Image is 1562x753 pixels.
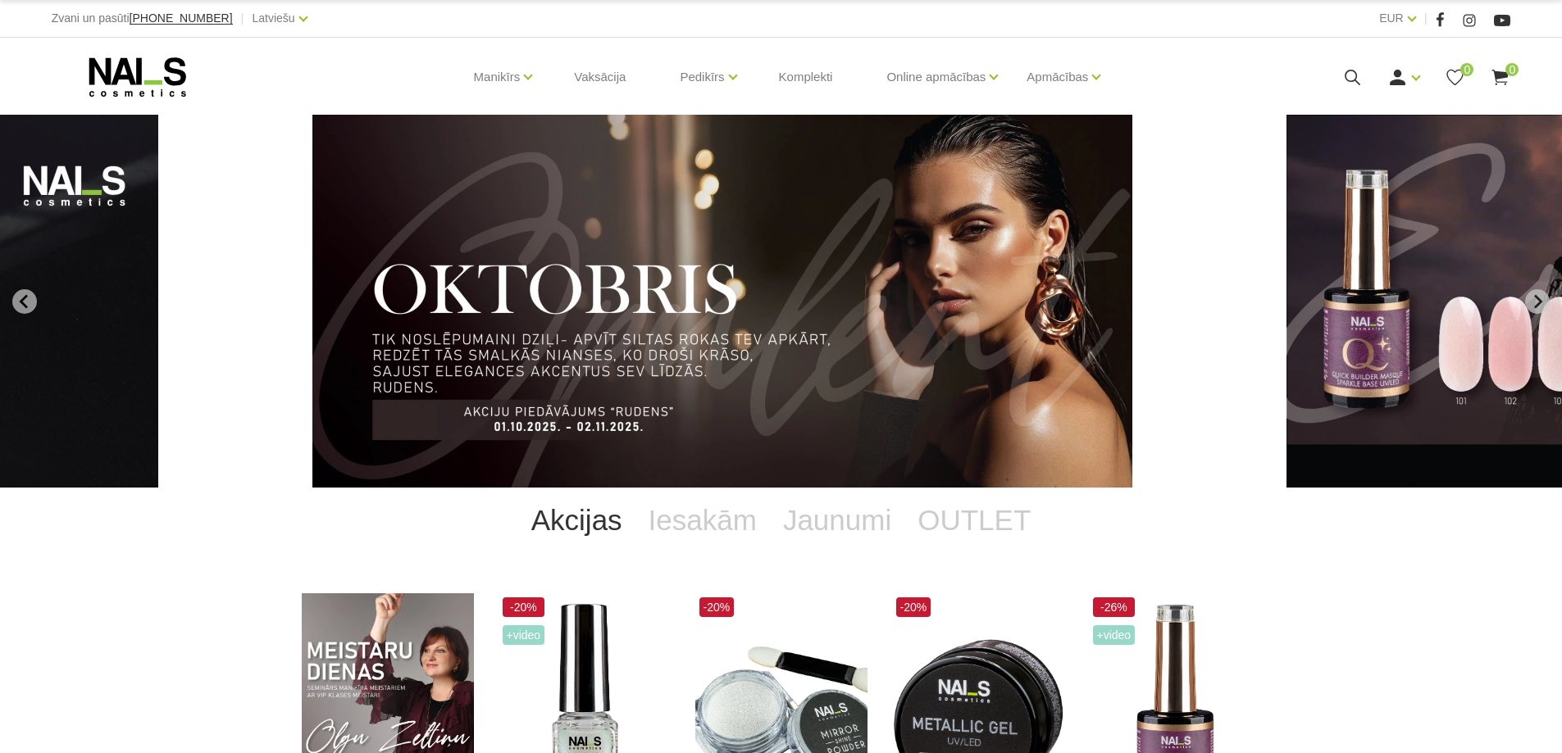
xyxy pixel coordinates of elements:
a: Jaunumi [770,488,904,553]
a: 0 [1445,67,1465,88]
a: Akcijas [518,488,635,553]
a: [PHONE_NUMBER] [130,12,233,25]
span: | [1424,8,1428,29]
span: -20% [503,597,545,617]
span: -20% [699,597,735,617]
button: Next slide [1525,289,1550,314]
a: 0 [1490,67,1510,88]
span: [PHONE_NUMBER] [130,11,233,25]
a: Vaksācija [561,38,639,116]
li: 1 of 11 [312,115,1250,488]
a: Online apmācības [886,44,986,110]
a: Komplekti [766,38,846,116]
button: Go to last slide [12,289,37,314]
span: +Video [503,625,545,645]
span: 0 [1505,63,1519,76]
span: 0 [1460,63,1473,76]
a: Iesakām [635,488,770,553]
a: Manikīrs [474,44,521,110]
span: +Video [1093,625,1136,645]
a: EUR [1379,8,1404,28]
span: | [241,8,244,29]
span: -20% [896,597,931,617]
a: Pedikīrs [680,44,724,110]
div: Zvani un pasūti [52,8,233,29]
a: OUTLET [904,488,1044,553]
a: Latviešu [253,8,295,28]
a: Apmācības [1027,44,1088,110]
span: -26% [1093,597,1136,617]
